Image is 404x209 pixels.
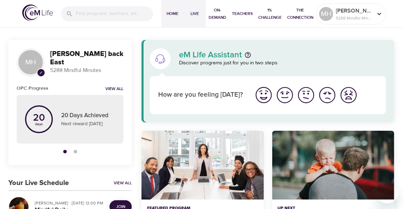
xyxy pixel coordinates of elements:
[33,113,45,123] p: 20
[258,7,282,21] span: 1% Challenge
[319,7,333,21] div: MH
[296,85,317,106] button: I'm feeling ok
[17,48,45,76] div: MH
[155,53,166,64] img: eM Life Assistant
[318,86,337,105] img: bad
[179,51,242,59] p: eM Life Assistant
[232,10,253,17] span: Teachers
[50,66,123,74] p: 5288 Mindful Minutes
[8,179,69,187] h3: Your Live Schedule
[186,10,203,17] span: Live
[275,86,294,105] img: good
[61,111,115,120] p: 20 Days Achieved
[22,5,53,21] img: logo
[61,120,115,128] p: Next reward [DATE]
[253,85,274,106] button: I'm feeling great
[50,50,123,66] h3: [PERSON_NAME] back East
[297,86,316,105] img: ok
[339,86,358,105] img: worst
[105,86,123,92] a: View all notifications
[287,7,313,21] span: The Connection
[274,85,296,106] button: I'm feeling good
[142,131,264,200] button: Mindful Leadership Series
[114,180,132,186] a: View All
[164,10,181,17] span: Home
[336,7,373,15] p: [PERSON_NAME] back East
[17,85,48,92] h6: OPC Progress
[338,85,359,106] button: I'm feeling worst
[376,181,398,203] iframe: Button to launch messaging window
[317,85,338,106] button: I'm feeling bad
[76,6,153,21] input: Find programs, teachers, etc...
[336,15,373,21] p: 5288 Mindful Minutes
[209,7,226,21] span: On-Demand
[35,200,104,206] p: [PERSON_NAME] · [DATE] 12:00 PM
[254,86,273,105] img: great
[272,131,394,200] button: Mindful Daily
[158,90,245,100] p: How are you feeling [DATE]?
[33,123,45,126] p: days
[179,59,386,67] p: Discover programs just for you in two steps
